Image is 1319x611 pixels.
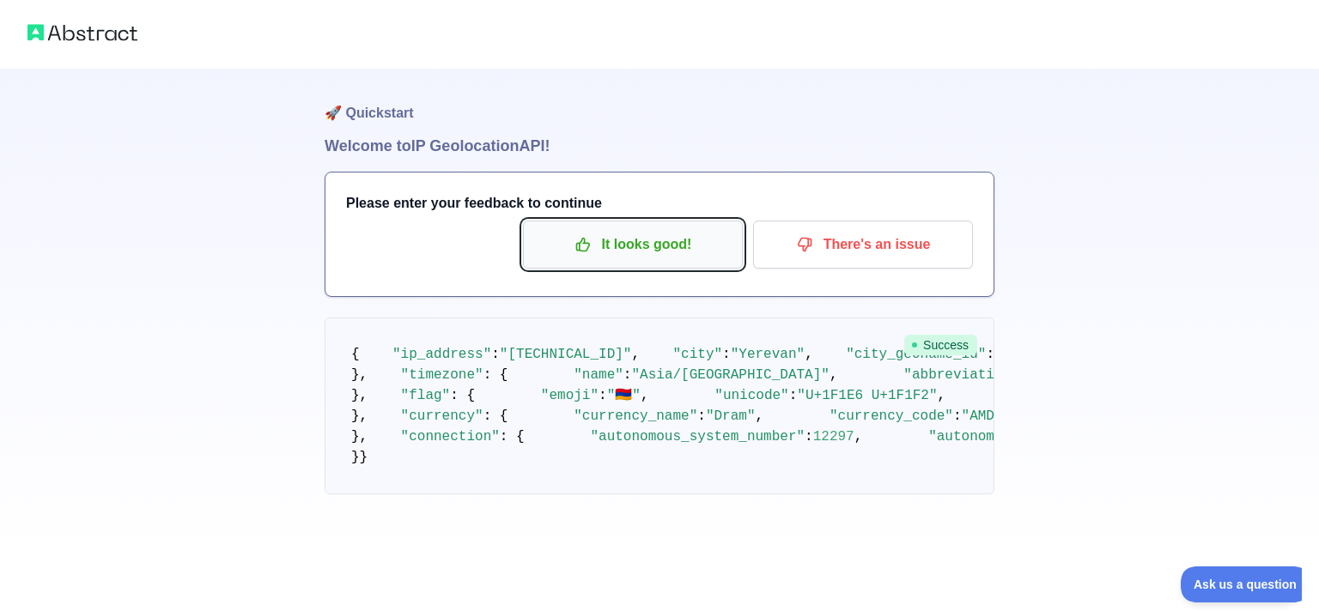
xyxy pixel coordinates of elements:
[938,388,946,403] span: ,
[722,347,731,362] span: :
[830,367,838,383] span: ,
[813,429,854,445] span: 12297
[805,347,813,362] span: ,
[846,347,986,362] span: "city_geoname_id"
[714,388,788,403] span: "unicode"
[641,388,649,403] span: ,
[697,408,706,424] span: :
[805,429,813,445] span: :
[928,429,1192,445] span: "autonomous_system_organization"
[1181,566,1302,602] iframe: Toggle Customer Support
[731,347,805,362] span: "Yerevan"
[631,347,640,362] span: ,
[401,388,451,403] span: "flag"
[523,221,743,269] button: It looks good!
[830,408,953,424] span: "currency_code"
[483,367,508,383] span: : {
[351,347,360,362] span: {
[590,429,805,445] span: "autonomous_system_number"
[904,335,977,355] span: Success
[392,347,491,362] span: "ip_address"
[500,347,632,362] span: "[TECHNICAL_ID]"
[797,388,937,403] span: "U+1F1E6 U+1F1F2"
[789,388,798,403] span: :
[753,221,973,269] button: There's an issue
[623,367,632,383] span: :
[483,408,508,424] span: : {
[401,408,483,424] span: "currency"
[401,367,483,383] span: "timezone"
[854,429,863,445] span: ,
[953,408,962,424] span: :
[574,408,697,424] span: "currency_name"
[607,388,641,403] span: "🇦🇲"
[491,347,500,362] span: :
[450,388,475,403] span: : {
[631,367,829,383] span: "Asia/[GEOGRAPHIC_DATA]"
[401,429,500,445] span: "connection"
[346,193,973,214] h3: Please enter your feedback to continue
[766,230,960,259] p: There's an issue
[672,347,722,362] span: "city"
[541,388,599,403] span: "emoji"
[325,69,994,134] h1: 🚀 Quickstart
[574,367,623,383] span: "name"
[986,347,994,362] span: :
[962,408,1003,424] span: "AMD"
[903,367,1018,383] span: "abbreviation"
[706,408,756,424] span: "Dram"
[500,429,525,445] span: : {
[536,230,730,259] p: It looks good!
[599,388,607,403] span: :
[325,134,994,158] h1: Welcome to IP Geolocation API!
[756,408,764,424] span: ,
[27,21,137,45] img: Abstract logo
